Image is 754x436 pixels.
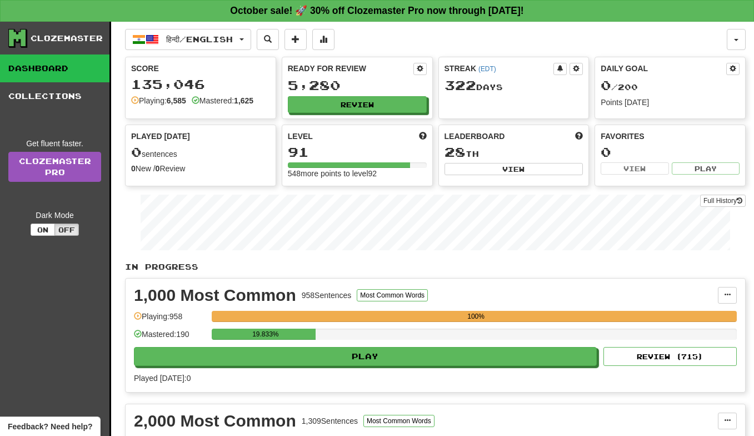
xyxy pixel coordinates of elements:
[601,162,668,175] button: View
[601,97,740,108] div: Points [DATE]
[131,77,270,91] div: 135,046
[131,144,142,160] span: 0
[192,95,253,106] div: Mastered:
[357,289,428,301] button: Most Common Words
[230,5,523,16] strong: October sale! 🚀 30% off Clozemaster Pro now through [DATE]!
[8,138,101,149] div: Get fluent faster.
[601,63,726,75] div: Daily Goal
[131,63,270,74] div: Score
[131,163,270,174] div: New / Review
[419,131,427,142] span: Score more points to level up
[445,63,554,74] div: Streak
[302,290,352,301] div: 958 Sentences
[134,329,206,347] div: Mastered: 190
[134,347,597,366] button: Play
[478,65,496,73] a: (EDT)
[131,164,136,173] strong: 0
[445,77,476,93] span: 322
[257,29,279,50] button: Search sentences
[288,63,413,74] div: Ready for Review
[575,131,583,142] span: This week in points, UTC
[288,78,427,92] div: 5,280
[284,29,307,50] button: Add sentence to collection
[125,261,746,272] p: In Progress
[445,78,583,93] div: Day s
[288,168,427,179] div: 548 more points to level 92
[215,329,316,340] div: 19.833%
[134,413,296,429] div: 2,000 Most Common
[445,163,583,175] button: View
[601,131,740,142] div: Favorites
[8,210,101,221] div: Dark Mode
[134,374,191,383] span: Played [DATE]: 0
[672,162,740,175] button: Play
[167,96,186,105] strong: 6,585
[601,77,611,93] span: 0
[288,145,427,159] div: 91
[156,164,160,173] strong: 0
[166,34,233,44] span: हिन्दी / English
[134,311,206,329] div: Playing: 958
[131,95,186,106] div: Playing:
[31,33,103,44] div: Clozemaster
[363,415,435,427] button: Most Common Words
[8,152,101,182] a: ClozemasterPro
[302,415,358,427] div: 1,309 Sentences
[700,195,746,207] button: Full History
[215,311,737,322] div: 100%
[445,131,505,142] span: Leaderboard
[445,144,466,160] span: 28
[312,29,334,50] button: More stats
[234,96,253,105] strong: 1,625
[125,29,251,50] button: हिन्दी/English
[603,347,737,366] button: Review (715)
[54,224,79,236] button: Off
[31,224,55,236] button: On
[288,131,313,142] span: Level
[131,131,190,142] span: Played [DATE]
[134,287,296,304] div: 1,000 Most Common
[445,145,583,160] div: th
[8,421,92,432] span: Open feedback widget
[131,145,270,160] div: sentences
[601,82,638,92] span: / 200
[601,145,740,159] div: 0
[288,96,427,113] button: Review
